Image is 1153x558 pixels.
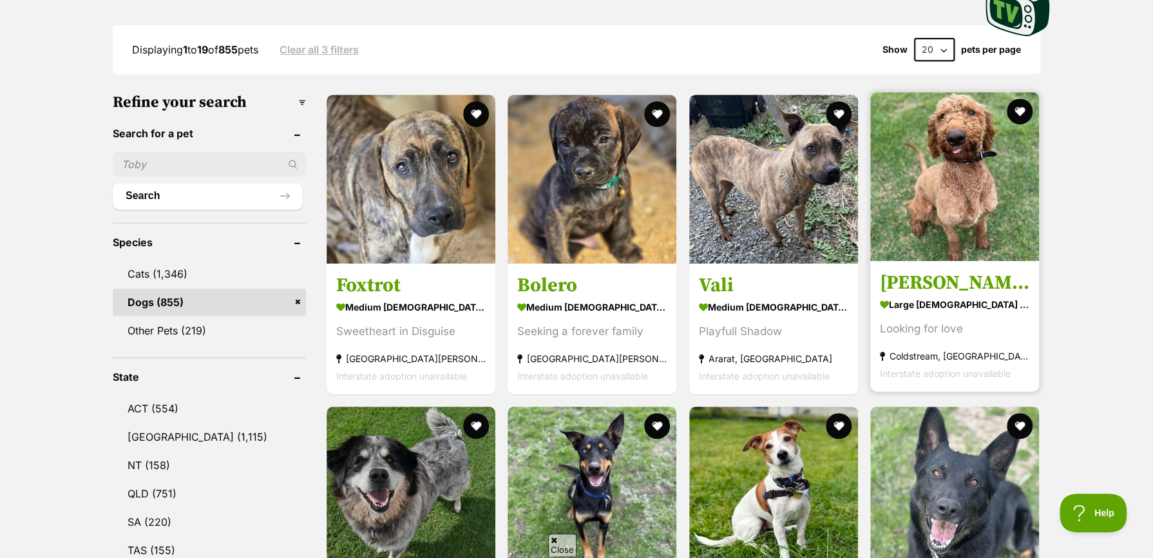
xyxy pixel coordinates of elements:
h3: Bolero [517,273,667,298]
div: Sweetheart in Disguise [336,323,486,340]
strong: Ararat, [GEOGRAPHIC_DATA] [699,350,848,367]
span: Show [882,44,908,55]
input: Toby [113,152,306,177]
a: Other Pets (219) [113,317,306,344]
a: SA (220) [113,508,306,535]
strong: Coldstream, [GEOGRAPHIC_DATA] [880,347,1029,365]
span: Close [548,534,576,556]
strong: medium [DEMOGRAPHIC_DATA] Dog [699,298,848,316]
a: Vali medium [DEMOGRAPHIC_DATA] Dog Playfull Shadow Ararat, [GEOGRAPHIC_DATA] Interstate adoption ... [689,264,858,394]
strong: medium [DEMOGRAPHIC_DATA] Dog [517,298,667,316]
strong: [GEOGRAPHIC_DATA][PERSON_NAME][GEOGRAPHIC_DATA] [336,350,486,367]
header: Search for a pet [113,128,306,139]
button: favourite [826,101,852,127]
span: Interstate adoption unavailable [517,370,648,381]
a: Clear all 3 filters [280,44,359,55]
a: NT (158) [113,452,306,479]
strong: 1 [183,43,187,56]
button: favourite [1007,99,1033,124]
a: ACT (554) [113,395,306,422]
h3: Foxtrot [336,273,486,298]
img: Foxtrot - Beagle x Staffordshire Bull Terrier Dog [327,95,495,264]
button: favourite [1007,413,1033,439]
span: Interstate adoption unavailable [699,370,830,381]
iframe: Help Scout Beacon - Open [1060,494,1127,532]
img: Archie - Groodle Dog [870,92,1039,261]
strong: [GEOGRAPHIC_DATA][PERSON_NAME][GEOGRAPHIC_DATA] [517,350,667,367]
button: favourite [463,413,489,439]
div: Playfull Shadow [699,323,848,340]
button: favourite [463,101,489,127]
a: [PERSON_NAME] large [DEMOGRAPHIC_DATA] Dog Looking for love Coldstream, [GEOGRAPHIC_DATA] Interst... [870,261,1039,392]
a: Foxtrot medium [DEMOGRAPHIC_DATA] Dog Sweetheart in Disguise [GEOGRAPHIC_DATA][PERSON_NAME][GEOGR... [327,264,495,394]
header: Species [113,236,306,248]
a: Cats (1,346) [113,260,306,287]
a: Dogs (855) [113,289,306,316]
button: favourite [645,413,671,439]
button: Search [113,183,303,209]
a: [GEOGRAPHIC_DATA] (1,115) [113,423,306,450]
div: Looking for love [880,320,1029,338]
a: Bolero medium [DEMOGRAPHIC_DATA] Dog Seeking a forever family [GEOGRAPHIC_DATA][PERSON_NAME][GEOG... [508,264,676,394]
strong: large [DEMOGRAPHIC_DATA] Dog [880,295,1029,314]
span: Interstate adoption unavailable [336,370,467,381]
span: Displaying to of pets [132,43,258,56]
header: State [113,371,306,383]
h3: Vali [699,273,848,298]
strong: 19 [197,43,208,56]
img: Vali - Staffordshire Bull Terrier Dog [689,95,858,264]
label: pets per page [961,44,1021,55]
h3: [PERSON_NAME] [880,271,1029,295]
span: Interstate adoption unavailable [880,368,1011,379]
h3: Refine your search [113,93,306,111]
strong: 855 [218,43,238,56]
strong: medium [DEMOGRAPHIC_DATA] Dog [336,298,486,316]
div: Seeking a forever family [517,323,667,340]
button: favourite [826,413,852,439]
a: QLD (751) [113,480,306,507]
button: favourite [645,101,671,127]
img: Bolero - Beagle x Staffordshire Bull Terrier Dog [508,95,676,264]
